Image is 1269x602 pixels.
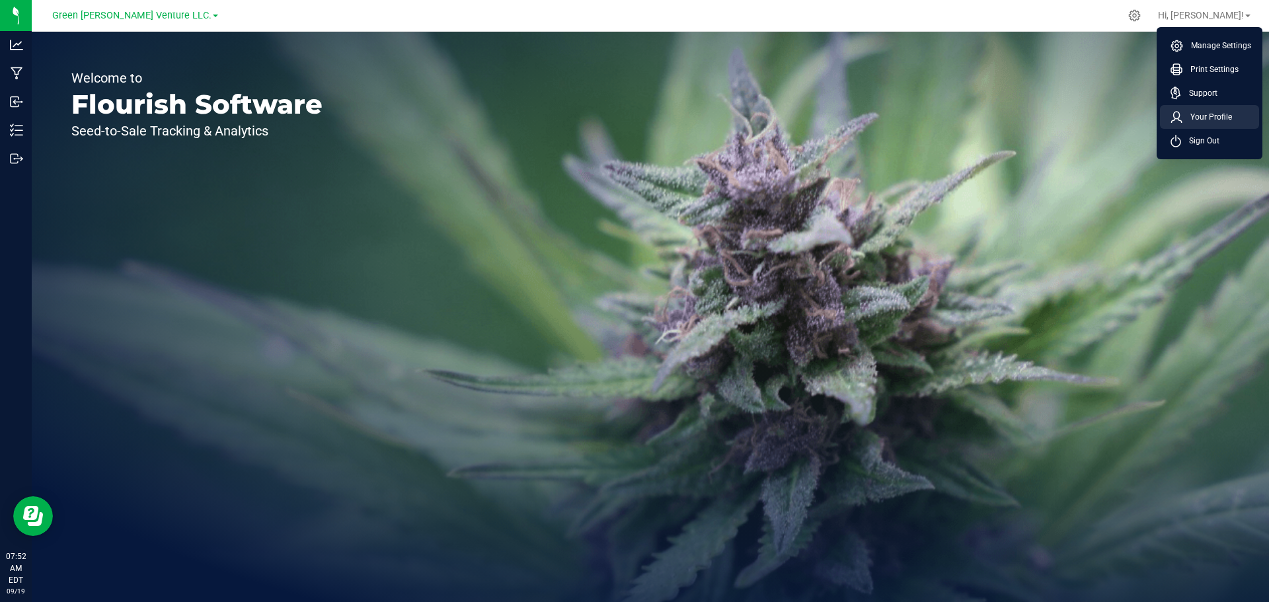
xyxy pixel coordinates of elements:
span: Green [PERSON_NAME] Venture LLC. [52,10,211,21]
span: Manage Settings [1183,39,1251,52]
span: Print Settings [1182,63,1239,76]
inline-svg: Outbound [10,152,23,165]
p: Welcome to [71,71,323,85]
span: Hi, [PERSON_NAME]! [1158,10,1244,20]
span: Support [1181,87,1217,100]
a: Support [1171,87,1254,100]
inline-svg: Manufacturing [10,67,23,80]
inline-svg: Inventory [10,124,23,137]
p: 07:52 AM EDT [6,550,26,586]
div: Manage settings [1126,9,1143,22]
span: Sign Out [1181,134,1219,147]
iframe: Resource center [13,496,53,536]
span: Your Profile [1182,110,1232,124]
inline-svg: Analytics [10,38,23,52]
p: Seed-to-Sale Tracking & Analytics [71,124,323,137]
li: Sign Out [1160,129,1259,153]
p: 09/19 [6,586,26,596]
inline-svg: Inbound [10,95,23,108]
p: Flourish Software [71,91,323,118]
